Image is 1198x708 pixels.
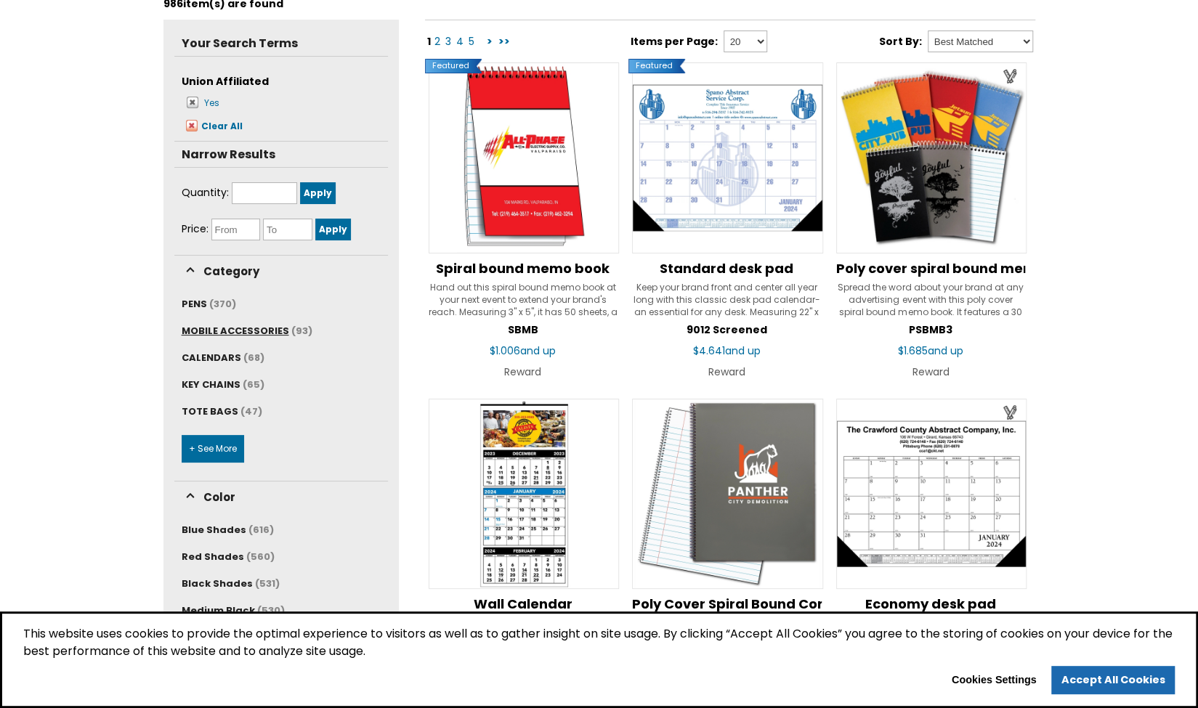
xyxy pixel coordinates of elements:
[467,34,476,49] a: 5
[257,603,285,617] span: (530)
[632,281,822,317] div: Keep your brand front and center all year long with this classic desk pad calendar-an essential f...
[182,550,244,563] span: Red Shades
[201,120,243,132] span: Clear All
[174,30,388,56] h5: Your Search Terms
[255,577,280,590] span: (531)
[455,34,465,49] a: 4
[427,34,431,49] span: 1
[291,324,312,338] span: (93)
[182,74,269,89] strong: Union Affiliated
[687,322,767,337] span: 9012 Screened
[1051,666,1175,695] a: allow cookies
[201,262,262,280] span: Category
[182,324,312,338] a: MOBILE ACCESSORIES (93)
[182,351,241,365] span: CALENDARS
[204,97,219,109] span: Yes
[1000,402,1021,422] a: Create Virtual Sample
[1000,66,1021,86] a: Create Virtual Sample
[243,351,264,365] span: (68)
[836,62,1027,253] img: Poly cover spiral bound memo book
[246,550,275,563] span: (560)
[444,34,453,49] a: 3
[485,34,494,49] a: >
[632,261,822,277] a: Standard desk pad
[865,595,996,613] span: Economy desk pad
[300,182,336,204] input: Apply
[182,263,262,279] a: Category
[836,281,1026,317] div: Spread the word about your brand at any advertising event with this poly cover spiral bound memo ...
[182,577,280,590] a: Black Shades (531)
[632,596,822,612] a: Poly Cover Spiral Bound Composition Notebook
[429,399,620,590] img: Wall Calendar
[628,59,685,73] div: Featured
[429,261,618,277] a: Spiral bound memo book
[182,118,243,134] a: Clear All
[182,550,275,563] a: Red Shades (560)
[474,595,572,613] span: Wall Calendar
[879,34,925,49] label: Sort By:
[182,94,219,110] a: Yes
[23,625,1175,666] span: This website uses cookies to provide the optimal experience to visitors as well as to gather insi...
[433,34,442,49] a: 2
[182,404,262,418] a: TOTE BAGS (47)
[182,404,238,418] span: TOTE BAGS
[632,399,823,590] img: Poly Cover Spiral Bound Composition Notebook
[836,399,1027,590] img: Economy desk pad
[182,185,229,200] span: Quantity
[201,488,238,506] span: Color
[243,378,264,391] span: (65)
[725,343,761,358] span: and up
[182,577,253,590] span: Black Shades
[248,523,274,537] span: (616)
[508,322,538,337] span: SBMB
[429,596,618,612] a: Wall Calendar
[182,297,207,311] span: PENS
[836,596,1026,612] a: Economy desk pad
[693,343,761,358] span: $4.641
[182,378,240,391] span: KEY CHAINS
[315,219,351,240] input: Apply
[632,595,958,613] span: Poly Cover Spiral Bound Composition Notebook
[520,343,556,358] span: and up
[836,261,1026,277] a: Poly cover spiral bound memo book
[182,378,264,391] a: KEY CHAINS (65)
[898,343,963,358] span: $1.685
[182,297,236,311] a: PENS (370)
[182,221,209,236] span: Price
[182,435,244,463] a: + See More
[425,59,482,73] div: Featured
[660,259,793,277] span: Standard desk pad
[182,523,246,537] span: Blue Shades
[209,297,236,311] span: (370)
[909,322,952,337] span: PSBMB3
[436,259,610,277] span: Spiral bound memo book
[429,281,618,317] div: Hand out this spiral bound memo book at your next event to extend your brand's reach. Measuring 3...
[182,489,238,505] a: Color
[497,34,511,49] a: >>
[928,343,963,358] span: and up
[836,259,1083,277] span: Poly cover spiral bound memo book
[182,324,289,338] span: MOBILE ACCESSORIES
[429,362,618,382] div: Reward
[182,351,264,365] a: CALENDARS (68)
[263,219,312,240] input: To
[182,603,255,617] span: Medium Black
[631,34,721,49] label: Items per Page:
[182,603,285,617] a: Medium Black (530)
[942,669,1046,692] button: Cookies Settings
[632,62,823,253] img: Standard desk pad
[429,62,620,253] img: Spiral bound memo book
[211,219,261,240] input: From
[182,523,274,537] a: Blue Shades (616)
[174,142,388,167] h5: Narrow Results
[490,343,556,358] span: $1.006
[632,362,822,382] div: Reward
[836,362,1026,382] div: Reward
[240,404,262,418] span: (47)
